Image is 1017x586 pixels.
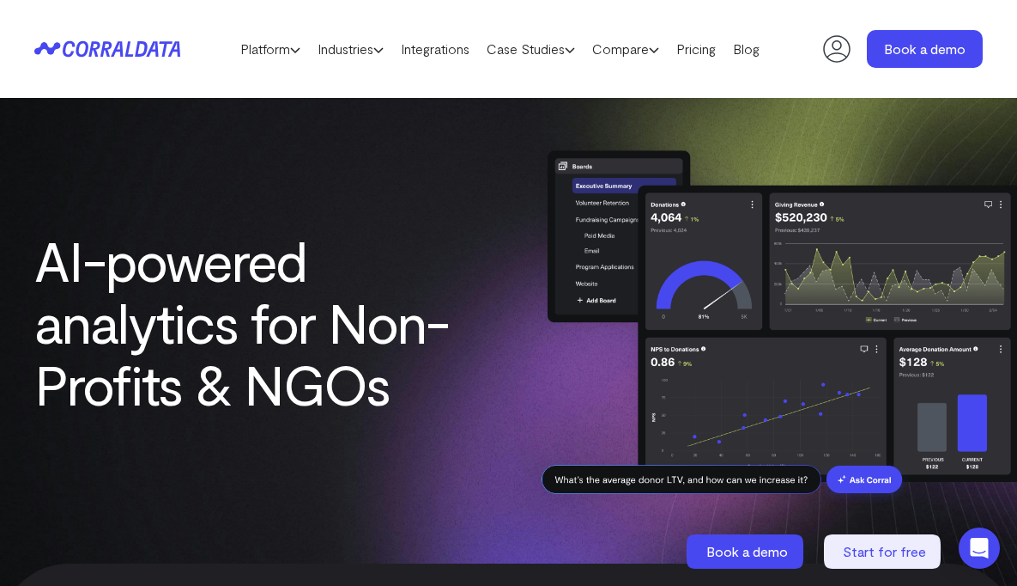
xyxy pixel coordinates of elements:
[687,534,807,569] a: Book a demo
[843,543,926,559] span: Start for free
[392,36,478,62] a: Integrations
[867,30,983,68] a: Book a demo
[824,534,944,569] a: Start for free
[668,36,724,62] a: Pricing
[706,543,788,559] span: Book a demo
[478,36,584,62] a: Case Studies
[959,528,1000,569] div: Open Intercom Messenger
[34,229,475,415] h1: AI-powered analytics for Non-Profits & NGOs
[584,36,668,62] a: Compare
[232,36,309,62] a: Platform
[724,36,768,62] a: Blog
[309,36,392,62] a: Industries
